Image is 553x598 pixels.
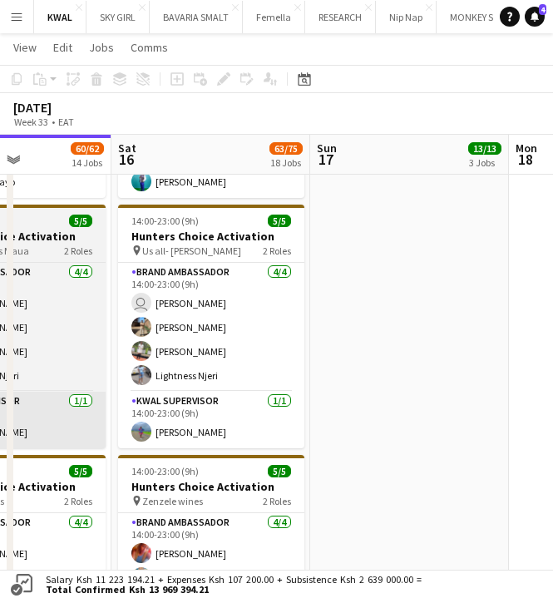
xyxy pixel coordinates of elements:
div: [DATE] [13,99,112,116]
a: 4 [525,7,545,27]
span: Total Confirmed Ksh 13 969 394.21 [46,585,422,595]
div: EAT [58,116,74,128]
button: KWAL [34,1,86,33]
button: Femella [243,1,305,33]
span: Edit [53,40,72,55]
a: Edit [47,37,79,58]
button: BAVARIA SMALT [150,1,243,33]
span: View [13,40,37,55]
button: Nip Nap [376,1,437,33]
span: Week 33 [10,116,52,128]
span: Comms [131,40,168,55]
a: Jobs [82,37,121,58]
button: SKY GIRL [86,1,150,33]
button: MONKEY SHOULDER [437,1,550,33]
span: Jobs [89,40,114,55]
button: RESEARCH [305,1,376,33]
div: Salary Ksh 11 223 194.21 + Expenses Ksh 107 200.00 + Subsistence Ksh 2 639 000.00 = [36,575,425,595]
span: 4 [539,4,546,15]
a: View [7,37,43,58]
a: Comms [124,37,175,58]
